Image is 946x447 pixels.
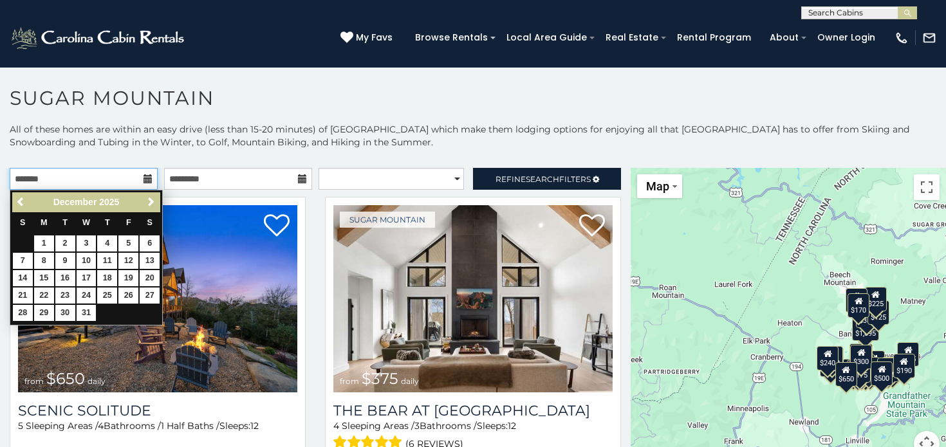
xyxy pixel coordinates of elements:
span: daily [401,376,419,386]
span: 12 [250,420,259,432]
div: $190 [849,343,871,368]
span: Next [146,197,156,207]
button: Toggle fullscreen view [914,174,940,200]
a: Add to favorites [579,213,605,240]
a: The Bear At [GEOGRAPHIC_DATA] [333,402,613,419]
span: Previous [16,197,26,207]
a: 26 [118,287,138,304]
a: Add to favorites [264,213,290,240]
div: $1,095 [852,316,879,341]
span: from [340,376,359,386]
a: Owner Login [811,28,882,48]
img: White-1-2.png [10,25,188,51]
span: 1 Half Baths / [161,420,219,432]
a: 6 [140,235,160,251]
img: The Bear At Sugar Mountain [333,205,613,392]
span: 2025 [99,197,119,207]
span: Thursday [105,218,110,227]
div: $300 [850,344,872,369]
a: 18 [97,270,117,286]
div: $350 [855,360,876,384]
span: Friday [126,218,131,227]
a: 13 [140,253,160,269]
a: 16 [55,270,75,286]
a: 17 [77,270,97,286]
span: Monday [41,218,48,227]
a: 2 [55,235,75,251]
div: $355 [820,352,842,376]
span: Tuesday [62,218,68,227]
a: 22 [34,287,54,304]
img: phone-regular-white.png [895,31,909,45]
button: Change map style [637,174,682,198]
div: $240 [817,345,839,370]
span: daily [88,376,106,386]
a: Next [143,194,159,210]
a: 5 [118,235,138,251]
a: 27 [140,287,160,304]
a: 10 [77,253,97,269]
a: The Bear At Sugar Mountain from $375 daily [333,205,613,392]
div: $345 [882,357,904,381]
span: My Favs [356,31,393,44]
a: 9 [55,253,75,269]
span: 3 [414,420,420,432]
a: 29 [34,305,54,321]
div: $350 [856,303,878,327]
span: $650 [46,369,85,388]
a: 19 [118,270,138,286]
div: $240 [846,288,867,313]
a: 4 [97,235,117,251]
a: 25 [97,287,117,304]
a: 30 [55,305,75,321]
a: 15 [34,270,54,286]
a: 23 [55,287,75,304]
a: My Favs [340,31,396,45]
a: 31 [77,305,97,321]
div: $500 [871,361,893,386]
span: Sunday [20,218,25,227]
span: from [24,376,44,386]
a: 12 [118,253,138,269]
div: $155 [847,359,869,383]
a: 3 [77,235,97,251]
a: 7 [13,253,33,269]
span: Refine Filters [496,174,591,184]
a: RefineSearchFilters [473,168,621,190]
div: $125 [867,300,889,325]
a: 28 [13,305,33,321]
div: $225 [865,287,887,311]
a: 21 [13,287,33,304]
div: $175 [849,358,871,383]
div: $195 [877,358,899,382]
span: Search [526,174,559,184]
span: December [53,197,97,207]
a: Rental Program [671,28,757,48]
span: 5 [18,420,23,432]
div: $650 [835,361,857,386]
h3: The Bear At Sugar Mountain [333,402,613,419]
div: $170 [848,293,869,317]
a: About [763,28,805,48]
span: Saturday [147,218,153,227]
a: Scenic Solitude [18,402,297,419]
a: Local Area Guide [500,28,593,48]
a: 24 [77,287,97,304]
div: $200 [863,351,885,375]
a: 11 [97,253,117,269]
a: 20 [140,270,160,286]
a: Previous [14,194,30,210]
img: mail-regular-white.png [922,31,936,45]
span: 4 [333,420,339,432]
a: 1 [34,235,54,251]
a: Browse Rentals [409,28,494,48]
a: Real Estate [599,28,665,48]
span: 12 [508,420,516,432]
a: 8 [34,253,54,269]
a: Sugar Mountain [340,212,435,228]
span: Map [646,179,669,193]
a: 14 [13,270,33,286]
div: $190 [893,353,915,378]
span: $375 [362,369,398,388]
